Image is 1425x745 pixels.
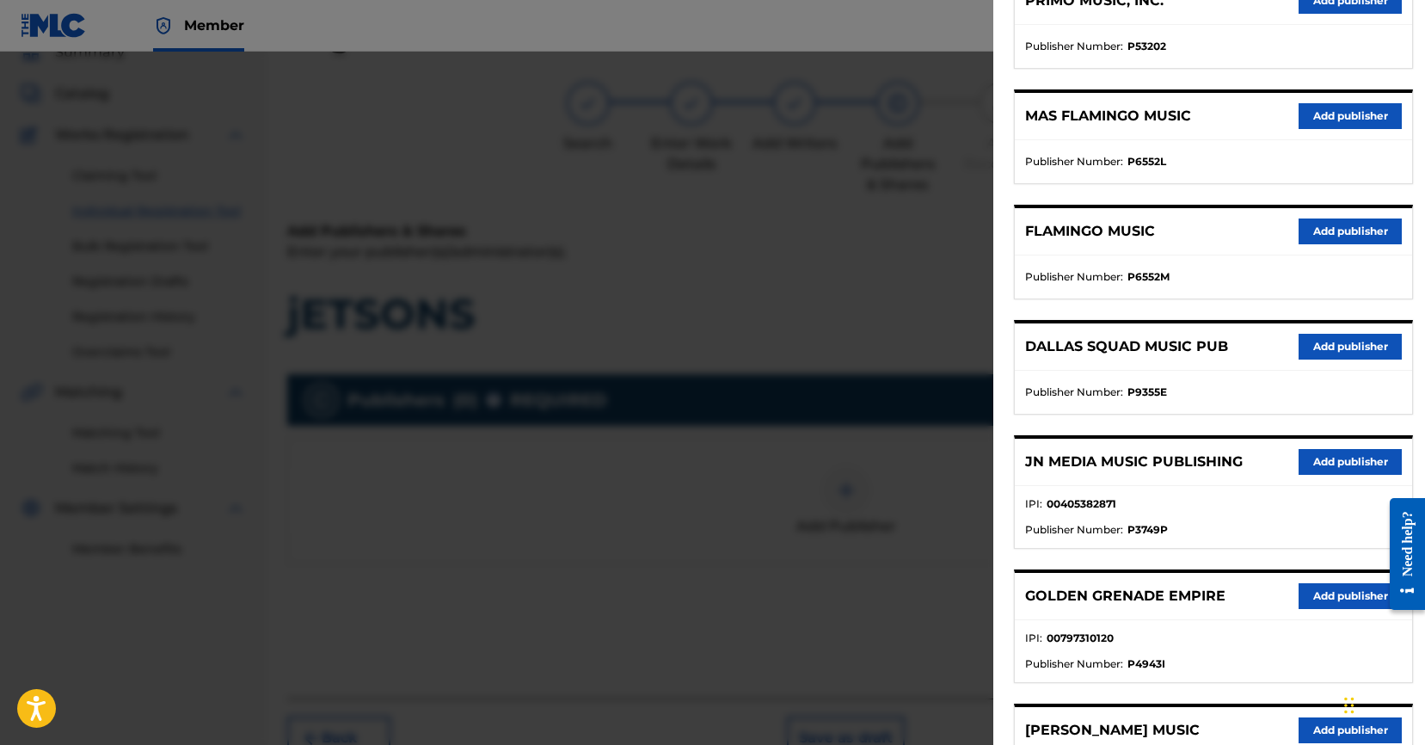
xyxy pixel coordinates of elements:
span: IPI : [1025,496,1042,512]
strong: P9355E [1127,385,1167,400]
button: Add publisher [1299,334,1402,360]
img: Top Rightsholder [153,15,174,36]
button: Add publisher [1299,103,1402,129]
p: [PERSON_NAME] MUSIC [1025,720,1200,741]
p: JN MEDIA MUSIC PUBLISHING [1025,452,1243,472]
span: Publisher Number : [1025,656,1123,672]
strong: P6552L [1127,154,1166,169]
p: GOLDEN GRENADE EMPIRE [1025,586,1225,606]
p: FLAMINGO MUSIC [1025,221,1155,242]
strong: P3749P [1127,522,1168,538]
p: DALLAS SQUAD MUSIC PUB [1025,336,1228,357]
span: Publisher Number : [1025,154,1123,169]
span: Publisher Number : [1025,39,1123,54]
button: Add publisher [1299,717,1402,743]
strong: P4943I [1127,656,1165,672]
button: Add publisher [1299,449,1402,475]
button: Add publisher [1299,219,1402,244]
span: Publisher Number : [1025,385,1123,400]
span: Publisher Number : [1025,269,1123,285]
span: Member [184,15,244,35]
button: Add publisher [1299,583,1402,609]
strong: P53202 [1127,39,1166,54]
strong: P6552M [1127,269,1170,285]
iframe: Chat Widget [1339,662,1425,745]
img: MLC Logo [21,13,87,38]
p: MAS FLAMINGO MUSIC [1025,106,1191,126]
span: IPI : [1025,631,1042,646]
strong: 00797310120 [1047,631,1114,646]
div: Drag [1344,680,1354,731]
strong: 00405382871 [1047,496,1116,512]
span: Publisher Number : [1025,522,1123,538]
iframe: Resource Center [1377,484,1425,623]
